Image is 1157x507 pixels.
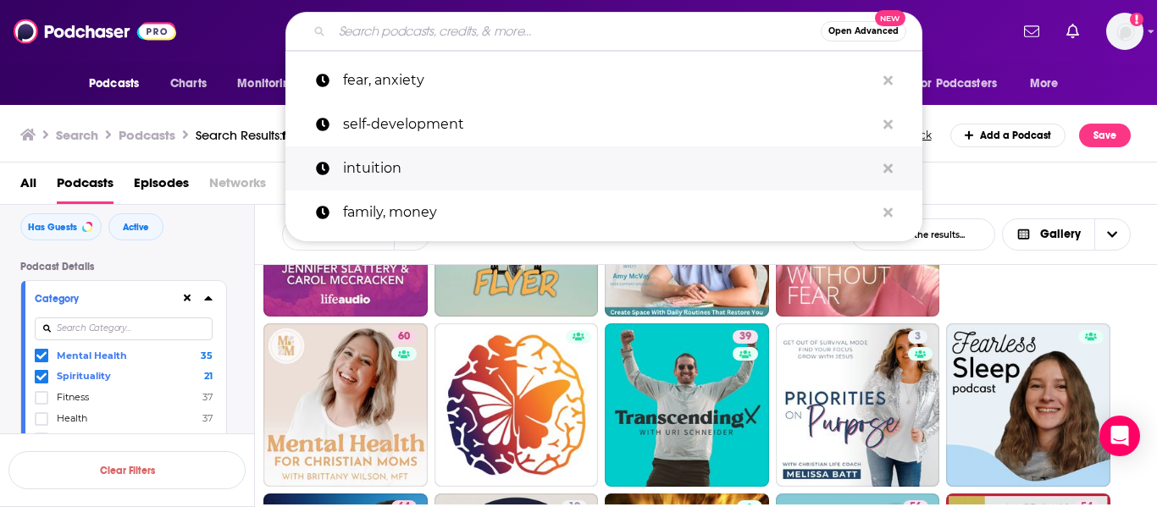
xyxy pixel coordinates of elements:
[1079,124,1131,147] button: Save
[1106,13,1143,50] img: User Profile
[202,391,213,403] span: 37
[1040,229,1081,240] span: Gallery
[35,288,180,309] button: Category
[875,10,905,26] span: New
[605,323,769,488] a: 39
[1106,13,1143,50] button: Show profile menu
[1017,17,1046,46] a: Show notifications dropdown
[915,328,921,345] span: 3
[57,169,113,204] a: Podcasts
[776,323,940,488] a: 3
[209,169,266,204] span: Networks
[905,68,1021,100] button: open menu
[282,218,430,251] h2: Choose List sort
[343,58,875,102] p: fear, anxiety
[950,124,1066,147] a: Add a Podcast
[1030,72,1059,96] span: More
[108,213,163,240] button: Active
[57,412,87,424] span: Health
[201,350,213,361] span: 35
[196,127,359,143] a: Search Results:fear, anxiety
[285,190,922,234] a: family, money
[57,370,111,382] span: Spirituality
[739,328,751,345] span: 39
[14,15,176,47] img: Podchaser - Follow, Share and Rate Podcasts
[159,68,217,100] a: Charts
[391,330,417,344] a: 60
[283,229,394,240] button: open menu
[908,330,927,344] a: 3
[170,72,207,96] span: Charts
[285,58,922,102] a: fear, anxiety
[343,102,875,146] p: self-development
[398,328,410,345] span: 60
[28,223,77,232] span: Has Guests
[89,72,139,96] span: Podcasts
[733,330,758,344] a: 39
[35,317,213,340] input: Search Category...
[57,391,89,403] span: Fitness
[285,102,922,146] a: self-development
[1002,218,1132,251] button: Choose View
[202,412,213,424] span: 37
[20,261,227,273] p: Podcast Details
[20,213,102,240] button: Has Guests
[1130,13,1143,26] svg: Add a profile image
[57,350,127,361] span: Mental Health
[285,12,922,51] div: Search podcasts, credits, & more...
[282,127,359,143] span: fear, anxiety
[134,169,189,204] a: Episodes
[1060,17,1086,46] a: Show notifications dropdown
[285,146,922,190] a: intuition
[828,27,899,36] span: Open Advanced
[343,146,875,190] p: intuition
[8,451,246,489] button: Clear Filters
[119,127,175,143] h3: Podcasts
[1106,13,1143,50] span: Logged in as angelabellBL2024
[196,127,359,143] div: Search Results:
[56,127,98,143] h3: Search
[1099,416,1140,456] div: Open Intercom Messenger
[35,293,169,305] div: Category
[916,72,997,96] span: For Podcasters
[821,21,906,41] button: Open AdvancedNew
[1018,68,1080,100] button: open menu
[237,72,297,96] span: Monitoring
[263,323,428,488] a: 60
[123,223,149,232] span: Active
[343,190,875,234] p: family, money
[225,68,319,100] button: open menu
[332,18,821,45] input: Search podcasts, credits, & more...
[77,68,161,100] button: open menu
[20,169,36,204] a: All
[204,370,213,382] span: 21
